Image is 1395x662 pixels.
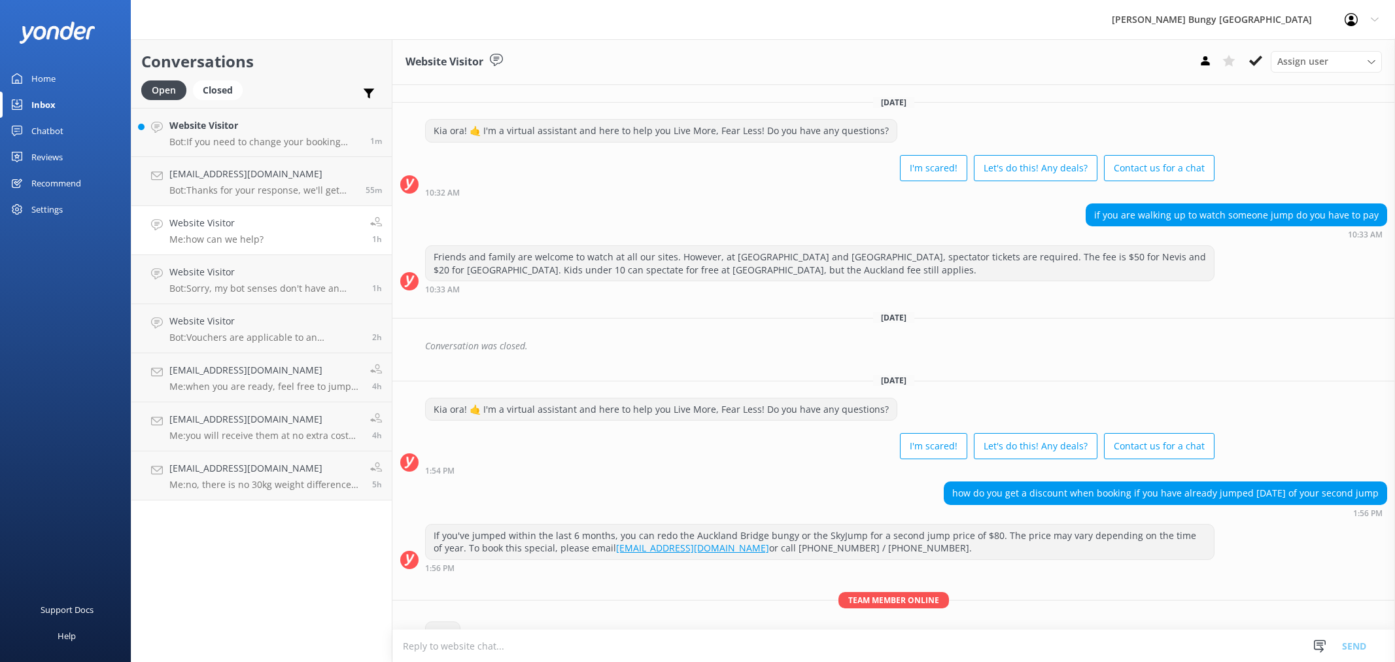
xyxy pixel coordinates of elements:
[1104,155,1214,181] button: Contact us for a chat
[169,184,356,196] p: Bot: Thanks for your response, we'll get back to you as soon as we can during opening hours.
[1348,231,1383,239] strong: 10:33 AM
[169,430,360,442] p: Me: you will receive them at no extra cost on the day
[31,170,81,196] div: Recommend
[1086,230,1387,239] div: 10:33am 14-Aug-2025 (UTC +12:00) Pacific/Auckland
[169,167,356,181] h4: [EMAIL_ADDRESS][DOMAIN_NAME]
[426,398,897,421] div: Kia ora! 🤙 I'm a virtual assistant and here to help you Live More, Fear Less! Do you have any que...
[1353,510,1383,517] strong: 1:56 PM
[974,433,1097,459] button: Let's do this! Any deals?
[193,80,243,100] div: Closed
[405,54,483,71] h3: Website Visitor
[372,381,382,392] span: 11:05am 18-Aug-2025 (UTC +12:00) Pacific/Auckland
[425,466,1214,475] div: 01:54pm 18-Aug-2025 (UTC +12:00) Pacific/Auckland
[873,312,914,323] span: [DATE]
[425,467,455,475] strong: 1:54 PM
[131,108,392,157] a: Website VisitorBot:If you need to change your booking details, please give us a call on [PHONE_NU...
[372,332,382,343] span: 01:18pm 18-Aug-2025 (UTC +12:00) Pacific/Auckland
[974,155,1097,181] button: Let's do this! Any deals?
[873,97,914,108] span: [DATE]
[900,155,967,181] button: I'm scared!
[169,136,360,148] p: Bot: If you need to change your booking details, please give us a call on [PHONE_NUMBER], [PHONE_...
[425,286,460,294] strong: 10:33 AM
[31,196,63,222] div: Settings
[372,430,382,441] span: 11:04am 18-Aug-2025 (UTC +12:00) Pacific/Auckland
[372,234,382,245] span: 02:08pm 18-Aug-2025 (UTC +12:00) Pacific/Auckland
[400,335,1387,357] div: 2025-08-14T15:42:28.342
[425,563,1214,572] div: 01:56pm 18-Aug-2025 (UTC +12:00) Pacific/Auckland
[426,525,1214,559] div: If you've jumped within the last 6 months, you can redo the Auckland Bridge bungy or the SkyJump ...
[425,285,1214,294] div: 10:33am 14-Aug-2025 (UTC +12:00) Pacific/Auckland
[169,216,264,230] h4: Website Visitor
[141,80,186,100] div: Open
[425,335,1387,357] div: Conversation was closed.
[425,565,455,572] strong: 1:56 PM
[372,479,382,490] span: 10:40am 18-Aug-2025 (UTC +12:00) Pacific/Auckland
[366,184,382,196] span: 02:48pm 18-Aug-2025 (UTC +12:00) Pacific/Auckland
[1277,54,1328,69] span: Assign user
[169,283,362,294] p: Bot: Sorry, my bot senses don't have an answer for that, please try and rephrase your question, I...
[169,118,360,133] h4: Website Visitor
[169,234,264,245] p: Me: how can we help?
[944,508,1387,517] div: 01:56pm 18-Aug-2025 (UTC +12:00) Pacific/Auckland
[169,381,360,392] p: Me: when you are ready, feel free to jump back on the chat (not email) between 8:30am-5pm NZT, we...
[169,332,362,343] p: Bot: Vouchers are applicable to an individual and cannot be shared between more people. You would...
[131,353,392,402] a: [EMAIL_ADDRESS][DOMAIN_NAME]Me:when you are ready, feel free to jump back on the chat (not email)...
[425,189,460,197] strong: 10:32 AM
[426,120,897,142] div: Kia ora! 🤙 I'm a virtual assistant and here to help you Live More, Fear Less! Do you have any que...
[169,265,362,279] h4: Website Visitor
[31,65,56,92] div: Home
[141,82,193,97] a: Open
[131,206,392,255] a: Website VisitorMe:how can we help?1h
[131,304,392,353] a: Website VisitorBot:Vouchers are applicable to an individual and cannot be shared between more peo...
[900,433,967,459] button: I'm scared!
[58,623,76,649] div: Help
[944,482,1386,504] div: how do you get a discount when booking if you have already jumped [DATE] of your second jump
[1104,433,1214,459] button: Contact us for a chat
[193,82,249,97] a: Closed
[873,375,914,386] span: [DATE]
[838,592,949,608] span: Team member online
[169,412,360,427] h4: [EMAIL_ADDRESS][DOMAIN_NAME]
[1086,204,1386,226] div: if you are walking up to watch someone jump do you have to pay
[1271,51,1382,72] div: Assign User
[616,542,769,554] a: [EMAIL_ADDRESS][DOMAIN_NAME]
[31,92,56,118] div: Inbox
[169,314,362,328] h4: Website Visitor
[372,283,382,294] span: 01:43pm 18-Aug-2025 (UTC +12:00) Pacific/Auckland
[425,188,1214,197] div: 10:32am 14-Aug-2025 (UTC +12:00) Pacific/Auckland
[169,363,360,377] h4: [EMAIL_ADDRESS][DOMAIN_NAME]
[169,461,360,476] h4: [EMAIL_ADDRESS][DOMAIN_NAME]
[141,49,382,74] h2: Conversations
[20,22,95,43] img: yonder-white-logo.png
[370,135,382,147] span: 03:41pm 18-Aug-2025 (UTC +12:00) Pacific/Auckland
[131,451,392,500] a: [EMAIL_ADDRESS][DOMAIN_NAME]Me:no, there is no 30kg weight difference requirement for the the Swi...
[131,402,392,451] a: [EMAIL_ADDRESS][DOMAIN_NAME]Me:you will receive them at no extra cost on the day4h
[31,118,63,144] div: Chatbot
[426,246,1214,281] div: Friends and family are welcome to watch at all our sites. However, at [GEOGRAPHIC_DATA] and [GEOG...
[131,157,392,206] a: [EMAIL_ADDRESS][DOMAIN_NAME]Bot:Thanks for your response, we'll get back to you as soon as we can...
[426,622,460,644] div: hiya
[31,144,63,170] div: Reviews
[41,597,94,623] div: Support Docs
[131,255,392,304] a: Website VisitorBot:Sorry, my bot senses don't have an answer for that, please try and rephrase yo...
[169,479,360,491] p: Me: no, there is no 30kg weight difference requirement for the the Swing, provided you both are a...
